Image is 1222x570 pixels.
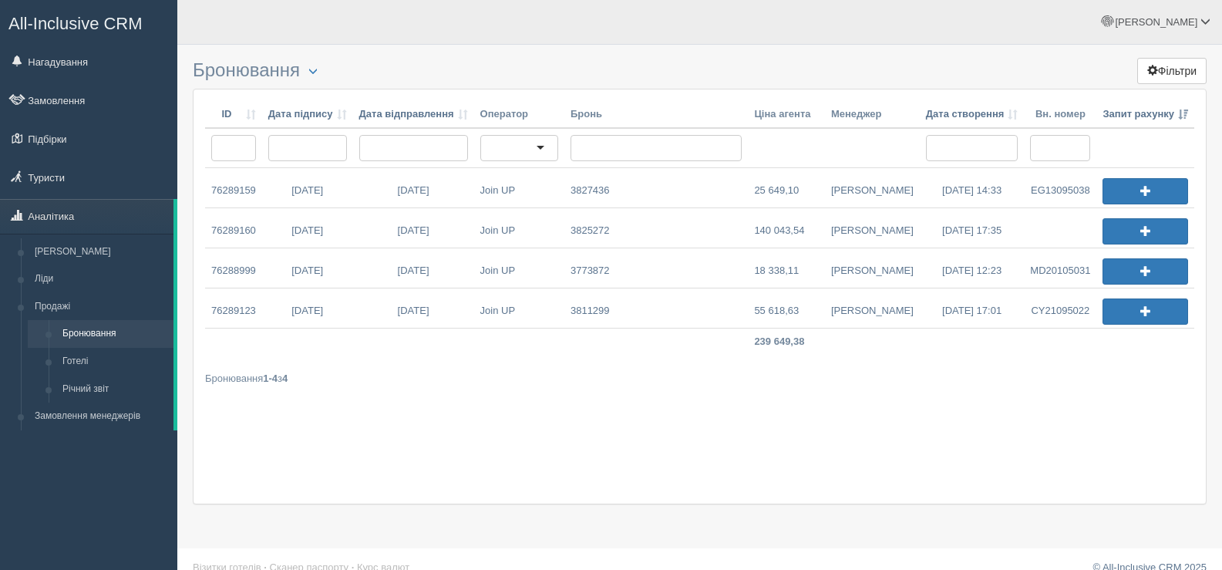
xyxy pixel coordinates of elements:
[748,208,825,248] a: 140 043,54
[564,101,748,129] th: Бронь
[193,60,1207,81] h3: Бронювання
[205,168,262,207] a: 76289159
[1024,168,1096,207] a: EG13095038
[56,320,173,348] a: Бронювання
[56,348,173,376] a: Готелі
[564,208,748,248] a: 3825272
[1,1,177,43] a: All-Inclusive CRM
[262,208,353,248] a: [DATE]
[263,373,278,384] b: 1-4
[1102,107,1188,122] a: Запит рахунку
[748,101,825,129] th: Ціна агента
[474,248,564,288] a: Join UP
[920,248,1025,288] a: [DATE] 12:23
[353,288,474,328] a: [DATE]
[205,208,262,248] a: 76289160
[920,168,1025,207] a: [DATE] 14:33
[359,107,468,122] a: Дата відправлення
[748,248,825,288] a: 18 338,11
[1115,16,1197,28] span: [PERSON_NAME]
[474,288,564,328] a: Join UP
[748,329,825,356] td: 239 649,38
[920,288,1025,328] a: [DATE] 17:01
[1137,58,1207,84] button: Фільтри
[262,288,353,328] a: [DATE]
[825,288,920,328] a: [PERSON_NAME]
[564,248,748,288] a: 3773872
[28,238,173,266] a: [PERSON_NAME]
[268,107,347,122] a: Дата підпису
[205,288,262,328] a: 76289123
[825,101,920,129] th: Менеджер
[353,248,474,288] a: [DATE]
[211,107,256,122] a: ID
[1024,248,1096,288] a: MD20105031
[282,373,288,384] b: 4
[920,208,1025,248] a: [DATE] 17:35
[353,168,474,207] a: [DATE]
[205,248,262,288] a: 76288999
[474,101,564,129] th: Оператор
[926,107,1018,122] a: Дата створення
[262,168,353,207] a: [DATE]
[564,168,748,207] a: 3827436
[825,248,920,288] a: [PERSON_NAME]
[1024,288,1096,328] a: CY21095022
[564,288,748,328] a: 3811299
[28,265,173,293] a: Ліди
[748,288,825,328] a: 55 618,63
[8,14,143,33] span: All-Inclusive CRM
[262,248,353,288] a: [DATE]
[474,168,561,207] a: Join UP
[474,208,564,248] a: Join UP
[825,208,920,248] a: [PERSON_NAME]
[56,376,173,403] a: Річний звіт
[748,168,823,207] a: 25 649,10
[353,208,474,248] a: [DATE]
[28,293,173,321] a: Продажі
[1024,101,1096,129] th: Вн. номер
[28,403,173,430] a: Замовлення менеджерів
[205,371,1194,386] div: Бронювання з
[825,168,920,207] a: [PERSON_NAME]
